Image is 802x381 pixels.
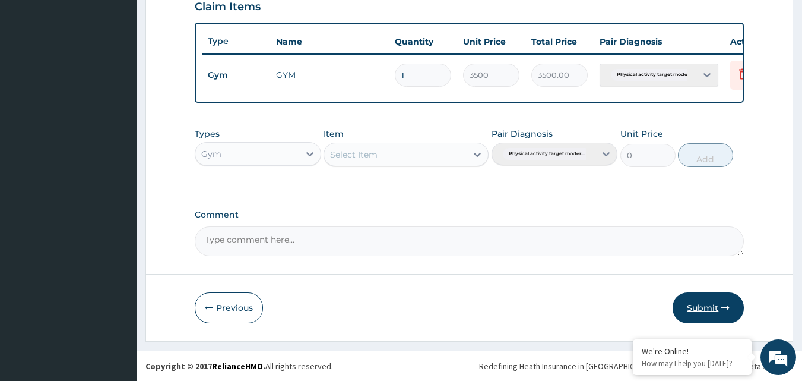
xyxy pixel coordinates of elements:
[389,30,457,53] th: Quantity
[673,292,744,323] button: Submit
[492,128,553,140] label: Pair Diagnosis
[678,143,733,167] button: Add
[594,30,724,53] th: Pair Diagnosis
[642,346,743,357] div: We're Online!
[212,361,263,371] a: RelianceHMO
[195,1,261,14] h3: Claim Items
[137,351,802,381] footer: All rights reserved.
[69,115,164,235] span: We're online!
[525,30,594,53] th: Total Price
[145,361,265,371] strong: Copyright © 2017 .
[479,360,793,372] div: Redefining Heath Insurance in [GEOGRAPHIC_DATA] using Telemedicine and Data Science!
[202,64,270,86] td: Gym
[324,128,344,140] label: Item
[202,30,270,52] th: Type
[270,30,389,53] th: Name
[195,6,223,34] div: Minimize live chat window
[270,63,389,87] td: GYM
[195,292,263,323] button: Previous
[642,358,743,369] p: How may I help you today?
[62,67,199,82] div: Chat with us now
[457,30,525,53] th: Unit Price
[620,128,663,140] label: Unit Price
[201,148,221,160] div: Gym
[195,129,220,139] label: Types
[724,30,784,53] th: Actions
[22,59,48,89] img: d_794563401_company_1708531726252_794563401
[195,210,744,220] label: Comment
[330,149,378,160] div: Select Item
[6,254,226,296] textarea: Type your message and hit 'Enter'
